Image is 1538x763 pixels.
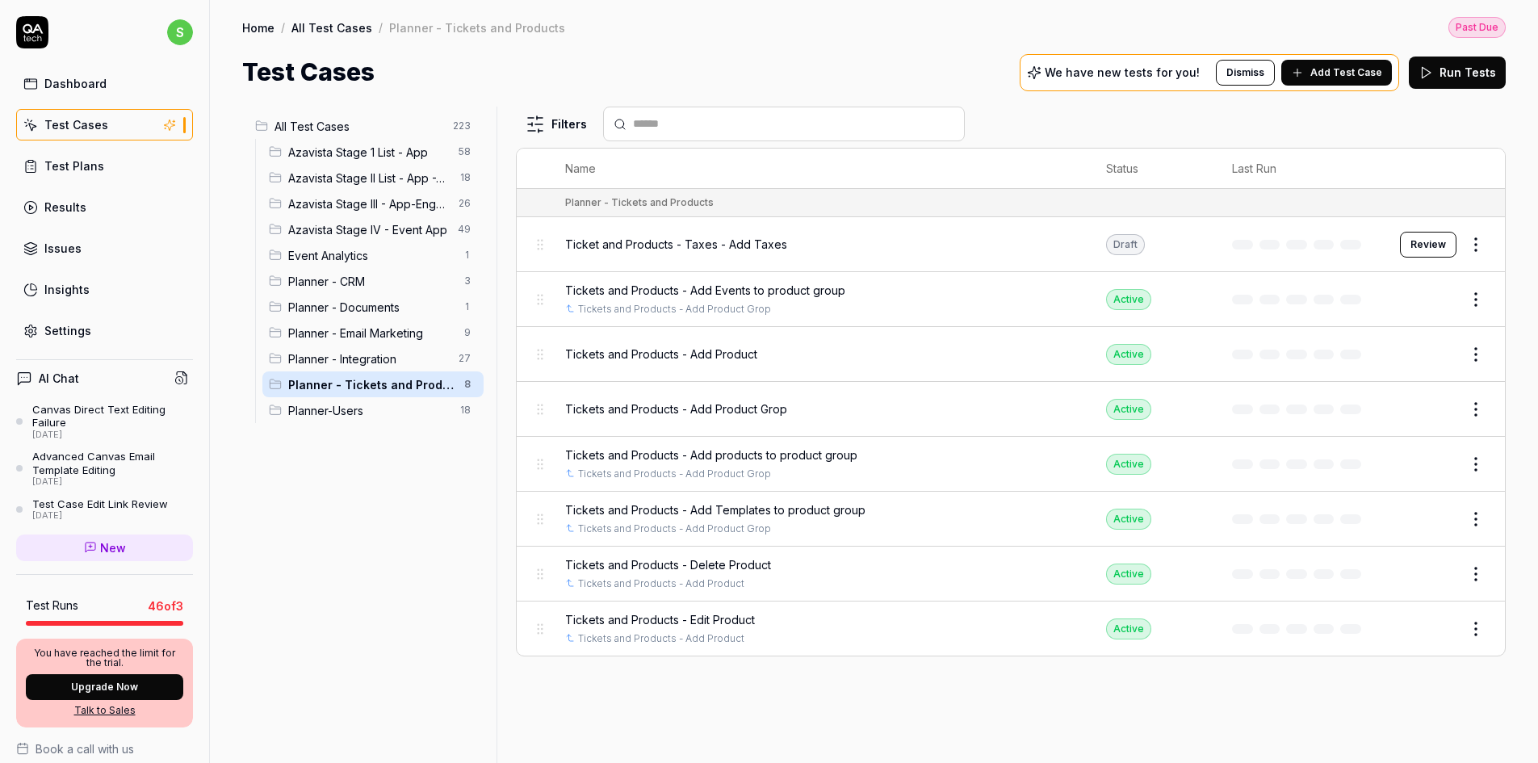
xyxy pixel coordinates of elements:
span: 1 [458,297,477,317]
th: Status [1090,149,1216,189]
span: Planner - Documents [288,299,455,316]
div: Test Cases [44,116,108,133]
span: Event Analytics [288,247,455,264]
span: 58 [452,142,477,161]
tr: Tickets and Products - Add Templates to product groupTickets and Products - Add Product GropActive [517,492,1505,547]
button: s [167,16,193,48]
span: Planner - Integration [288,350,449,367]
div: Drag to reorderPlanner - CRM3 [262,268,484,294]
button: Review [1400,232,1456,258]
span: All Test Cases [274,118,443,135]
button: Upgrade Now [26,674,183,700]
h1: Test Cases [242,54,375,90]
a: Insights [16,274,193,305]
span: 49 [451,220,477,239]
th: Name [549,149,1090,189]
span: 26 [452,194,477,213]
a: Test Case Edit Link Review[DATE] [16,497,193,522]
span: 3 [458,271,477,291]
tr: Tickets and Products - Delete ProductTickets and Products - Add ProductActive [517,547,1505,602]
tr: Tickets and Products - Add ProductActive [517,327,1505,382]
div: Drag to reorderPlanner - Tickets and Products8 [262,371,484,397]
p: You have reached the limit for the trial. [26,648,183,668]
button: Filters [516,108,597,140]
div: Drag to reorderPlanner-Users18 [262,397,484,423]
div: Active [1106,618,1151,639]
div: Active [1106,289,1151,310]
button: Dismiss [1216,60,1275,86]
span: Tickets and Products - Add Events to product group [565,282,845,299]
span: Tickets and Products - Edit Product [565,611,755,628]
a: Tickets and Products - Add Product Grop [578,522,771,536]
div: Results [44,199,86,216]
h5: Test Runs [26,598,78,613]
div: Canvas Direct Text Editing Failure [32,403,193,430]
div: [DATE] [32,430,193,441]
span: Tickets and Products - Delete Product [565,556,771,573]
span: s [167,19,193,45]
th: Last Run [1216,149,1384,189]
span: 18 [454,168,477,187]
div: Planner - Tickets and Products [565,195,714,210]
a: Results [16,191,193,223]
div: Drag to reorderEvent Analytics1 [262,242,484,268]
tr: Ticket and Products - Taxes - Add TaxesDraftReview [517,217,1505,272]
span: New [100,539,126,556]
span: Tickets and Products - Add products to product group [565,446,857,463]
div: / [281,19,285,36]
span: Book a call with us [36,740,134,757]
button: Add Test Case [1281,60,1392,86]
tr: Tickets and Products - Edit ProductTickets and Products - Add ProductActive [517,602,1505,656]
tr: Tickets and Products - Add products to product groupTickets and Products - Add Product GropActive [517,437,1505,492]
div: [DATE] [32,510,168,522]
div: Drag to reorderAzavista Stage II List - App -Website18 [262,165,484,191]
span: Azavista Stage IV - Event App [288,221,448,238]
div: Drag to reorderPlanner - Documents1 [262,294,484,320]
a: Test Plans [16,150,193,182]
span: Add Test Case [1310,65,1382,80]
div: Test Case Edit Link Review [32,497,168,510]
a: Dashboard [16,68,193,99]
tr: Tickets and Products - Add Product GropActive [517,382,1505,437]
a: Test Cases [16,109,193,140]
span: Tickets and Products - Add Templates to product group [565,501,865,518]
div: Drag to reorderPlanner - Email Marketing9 [262,320,484,346]
div: Insights [44,281,90,298]
div: Drag to reorderAzavista Stage III - App-Engagement App26 [262,191,484,216]
h4: AI Chat [39,370,79,387]
p: We have new tests for you! [1045,67,1200,78]
div: Draft [1106,234,1145,255]
span: Tickets and Products - Add Product [565,346,757,363]
span: 18 [454,400,477,420]
div: Active [1106,509,1151,530]
div: Active [1106,454,1151,475]
span: Planner - Email Marketing [288,325,455,342]
span: Azavista Stage II List - App -Website [288,170,451,187]
span: 1 [458,245,477,265]
a: New [16,535,193,561]
span: 46 of 3 [148,597,183,614]
a: Settings [16,315,193,346]
span: Azavista Stage 1 List - App [288,144,449,161]
a: Talk to Sales [26,703,183,718]
a: Tickets and Products - Add Product Grop [578,467,771,481]
span: Azavista Stage III - App-Engagement App [288,195,449,212]
div: Active [1106,564,1151,585]
span: Planner-Users [288,402,451,419]
span: Planner - CRM [288,273,455,290]
div: Advanced Canvas Email Template Editing [32,450,193,476]
a: All Test Cases [291,19,372,36]
tr: Tickets and Products - Add Events to product groupTickets and Products - Add Product GropActive [517,272,1505,327]
span: 27 [452,349,477,368]
div: Drag to reorderPlanner - Integration27 [262,346,484,371]
div: Planner - Tickets and Products [389,19,565,36]
div: [DATE] [32,476,193,488]
a: Tickets and Products - Add Product [578,576,744,591]
div: Drag to reorderAzavista Stage IV - Event App49 [262,216,484,242]
button: Past Due [1448,16,1506,38]
div: Test Plans [44,157,104,174]
div: / [379,19,383,36]
div: Drag to reorderAzavista Stage 1 List - App58 [262,139,484,165]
